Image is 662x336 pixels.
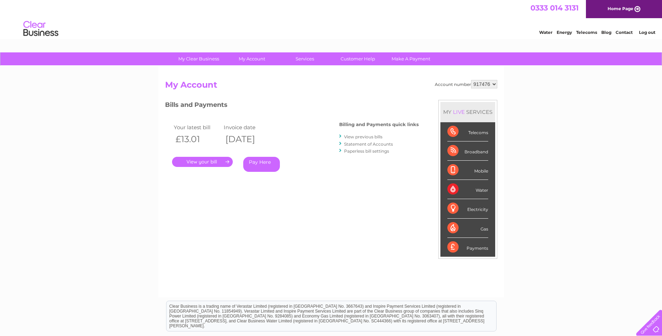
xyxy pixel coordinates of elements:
[339,122,419,127] h4: Billing and Payments quick links
[576,30,597,35] a: Telecoms
[344,148,389,154] a: Paperless bill settings
[166,4,496,34] div: Clear Business is a trading name of Verastar Limited (registered in [GEOGRAPHIC_DATA] No. 3667643...
[165,100,419,112] h3: Bills and Payments
[172,157,233,167] a: .
[170,52,228,65] a: My Clear Business
[530,3,579,12] a: 0333 014 3131
[223,52,281,65] a: My Account
[557,30,572,35] a: Energy
[172,132,222,146] th: £13.01
[382,52,440,65] a: Make A Payment
[447,219,488,238] div: Gas
[23,18,59,39] img: logo.png
[452,109,466,115] div: LIVE
[172,123,222,132] td: Your latest bill
[601,30,611,35] a: Blog
[329,52,387,65] a: Customer Help
[447,122,488,141] div: Telecoms
[243,157,280,172] a: Pay Here
[222,123,272,132] td: Invoice date
[447,141,488,161] div: Broadband
[447,199,488,218] div: Electricity
[616,30,633,35] a: Contact
[447,238,488,257] div: Payments
[344,134,382,139] a: View previous bills
[276,52,334,65] a: Services
[447,180,488,199] div: Water
[639,30,655,35] a: Log out
[440,102,495,122] div: MY SERVICES
[539,30,552,35] a: Water
[435,80,497,88] div: Account number
[222,132,272,146] th: [DATE]
[165,80,497,93] h2: My Account
[344,141,393,147] a: Statement of Accounts
[447,161,488,180] div: Mobile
